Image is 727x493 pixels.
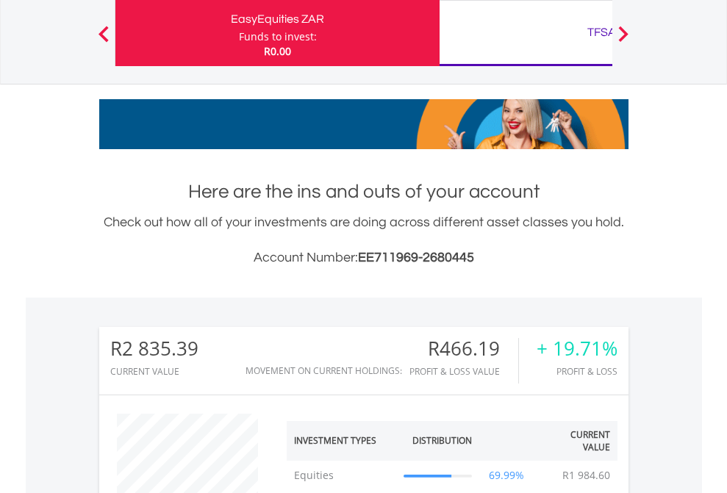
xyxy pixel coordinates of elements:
div: R2 835.39 [110,338,198,359]
span: EE711969-2680445 [358,251,474,265]
div: Profit & Loss Value [409,367,518,376]
td: R1 984.60 [555,461,617,490]
h1: Here are the ins and outs of your account [99,179,628,205]
th: Current Value [534,421,617,461]
button: Next [609,33,638,48]
div: CURRENT VALUE [110,367,198,376]
div: Check out how all of your investments are doing across different asset classes you hold. [99,212,628,268]
div: R466.19 [409,338,518,359]
div: Distribution [412,434,472,447]
span: R0.00 [264,44,291,58]
button: Previous [89,33,118,48]
div: Funds to invest: [239,29,317,44]
h3: Account Number: [99,248,628,268]
th: Investment Types [287,421,397,461]
td: 69.99% [479,461,534,490]
div: + 19.71% [537,338,617,359]
div: Movement on Current Holdings: [246,366,402,375]
img: EasyMortage Promotion Banner [99,99,628,149]
td: Equities [287,461,397,490]
div: Profit & Loss [537,367,617,376]
div: EasyEquities ZAR [124,9,431,29]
